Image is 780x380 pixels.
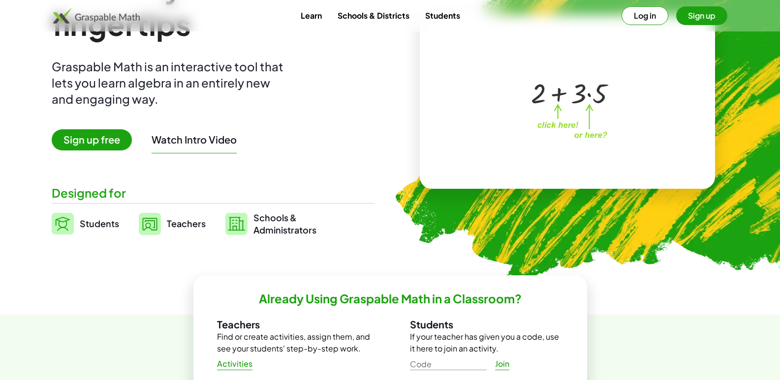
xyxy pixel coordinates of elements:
[217,359,253,369] span: Activities
[52,58,288,107] div: Graspable Math is an interactive tool that lets you learn algebra in an entirely new and engaging...
[417,6,468,25] a: Students
[622,6,668,25] button: Log in
[253,211,316,236] span: Schools & Administrators
[139,211,206,236] a: Teachers
[259,291,522,306] h2: Already Using Graspable Math in a Classroom?
[495,359,510,369] span: Join
[52,185,374,201] div: Designed for
[217,331,371,354] p: Find or create activities, assign them, and see your students' step-by-step work.
[52,211,119,236] a: Students
[139,213,161,235] img: svg%3e
[217,318,371,331] h3: Teachers
[225,213,248,235] img: svg%3e
[293,6,330,25] a: Learn
[330,6,417,25] a: Schools & Districts
[52,129,132,150] span: Sign up free
[676,6,727,25] button: Sign up
[80,218,119,229] span: Students
[167,218,206,229] span: Teachers
[410,331,563,354] p: If your teacher has given you a code, use it here to join an activity.
[52,213,74,234] img: svg%3e
[152,133,237,146] button: Watch Intro Video
[487,355,518,373] a: Join
[209,355,261,373] a: Activities
[410,318,563,331] h3: Students
[225,211,316,236] a: Schools &Administrators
